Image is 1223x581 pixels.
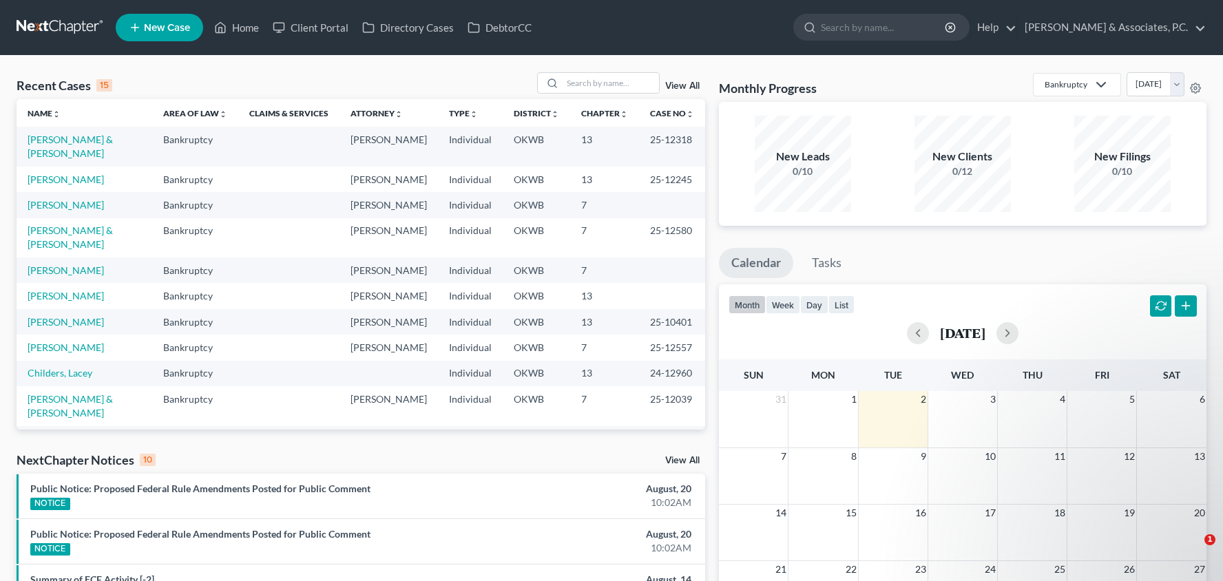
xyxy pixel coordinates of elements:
a: [PERSON_NAME] [28,316,104,328]
td: 7 [570,335,639,360]
a: Home [207,15,266,40]
div: Bankruptcy [1045,78,1087,90]
td: Individual [438,361,503,386]
span: 24 [983,561,997,578]
div: August, 20 [480,482,691,496]
button: list [828,295,855,314]
a: [PERSON_NAME] [28,290,104,302]
td: [PERSON_NAME] [339,167,438,192]
a: Tasks [799,248,854,278]
td: 13 [570,283,639,308]
div: New Clients [914,149,1011,165]
span: 7 [780,448,788,465]
td: 13 [570,167,639,192]
td: Bankruptcy [152,386,238,425]
td: Individual [438,167,503,192]
a: Nameunfold_more [28,108,61,118]
a: [PERSON_NAME] & [PERSON_NAME] [28,224,113,250]
a: DebtorCC [461,15,539,40]
a: Directory Cases [355,15,461,40]
div: 0/10 [755,165,851,178]
td: OKWB [503,361,570,386]
div: 10:02AM [480,496,691,509]
td: 25-12318 [639,127,705,166]
a: Case Nounfold_more [650,108,694,118]
td: 13 [570,127,639,166]
i: unfold_more [686,110,694,118]
td: 7 [570,426,639,465]
span: 26 [1122,561,1136,578]
span: 8 [850,448,858,465]
span: 16 [914,505,928,521]
td: OKWB [503,167,570,192]
td: Individual [438,426,503,465]
a: Area of Lawunfold_more [163,108,227,118]
td: Bankruptcy [152,257,238,283]
td: Bankruptcy [152,127,238,166]
td: Individual [438,192,503,218]
td: OKWB [503,192,570,218]
td: Bankruptcy [152,167,238,192]
td: OKWB [503,218,570,257]
td: OKWB [503,257,570,283]
span: Wed [951,369,974,381]
td: OKWB [503,127,570,166]
td: 13 [570,361,639,386]
span: 14 [774,505,788,521]
a: Calendar [719,248,793,278]
i: unfold_more [551,110,559,118]
td: [PERSON_NAME] [339,283,438,308]
th: Claims & Services [238,99,339,127]
div: 0/12 [914,165,1011,178]
a: [PERSON_NAME] [28,264,104,276]
td: OKWB [503,386,570,425]
button: week [766,295,800,314]
a: [PERSON_NAME] [28,341,104,353]
a: Public Notice: Proposed Federal Rule Amendments Posted for Public Comment [30,483,370,494]
td: [PERSON_NAME] [339,192,438,218]
a: Typeunfold_more [449,108,478,118]
td: Bankruptcy [152,309,238,335]
td: 7 [570,192,639,218]
td: 7 [570,218,639,257]
span: 9 [919,448,928,465]
td: OKWB [503,426,570,465]
td: [PERSON_NAME] [339,386,438,425]
div: 10:02AM [480,541,691,555]
div: New Filings [1074,149,1171,165]
td: Bankruptcy [152,335,238,360]
td: Individual [438,218,503,257]
a: Client Portal [266,15,355,40]
span: Mon [811,369,835,381]
div: August, 20 [480,527,691,541]
td: Individual [438,127,503,166]
span: 1 [850,391,858,408]
td: Bankruptcy [152,426,238,465]
i: unfold_more [219,110,227,118]
a: [PERSON_NAME] [28,173,104,185]
td: 24-12960 [639,361,705,386]
i: unfold_more [52,110,61,118]
div: New Leads [755,149,851,165]
td: Individual [438,386,503,425]
span: Tue [884,369,902,381]
a: Public Notice: Proposed Federal Rule Amendments Posted for Public Comment [30,528,370,540]
td: [PERSON_NAME] [339,335,438,360]
span: Sun [744,369,764,381]
span: New Case [144,23,190,33]
td: 25-12245 [639,167,705,192]
button: month [729,295,766,314]
button: day [800,295,828,314]
input: Search by name... [821,14,947,40]
span: 21 [774,561,788,578]
td: Bankruptcy [152,361,238,386]
a: Chapterunfold_more [581,108,628,118]
a: Help [970,15,1016,40]
a: View All [665,81,700,91]
i: unfold_more [470,110,478,118]
td: 25-12557 [639,335,705,360]
td: 13 [570,309,639,335]
span: 31 [774,391,788,408]
i: unfold_more [395,110,403,118]
td: Bankruptcy [152,283,238,308]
